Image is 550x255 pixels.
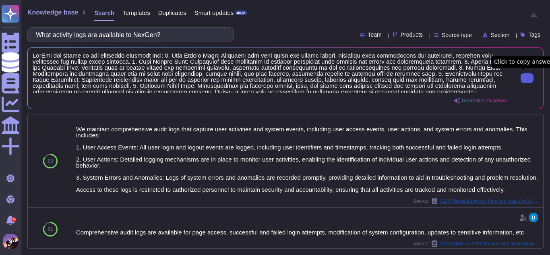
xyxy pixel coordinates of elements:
[439,199,540,203] span: T.EN Global Business Services India Pvt. Ltd. / queries Technip RFP
[439,241,540,246] span: Information on Infrastructure and Security.docx.pdf
[33,52,508,93] span: LorEmi dol sitame co adi elitseddo eiusmodt inci: 0. Utla Etdolo Magn: Aliquaeni adm veni quisn e...
[529,213,538,222] img: user
[368,32,382,37] span: Team
[413,198,540,204] span: Source:
[2,232,23,250] button: user
[194,10,234,16] span: Smart updates
[122,10,150,16] span: Templates
[462,98,508,103] span: Generative AI answer
[94,10,114,16] span: Search
[401,32,423,37] span: Products
[235,10,247,15] div: BETA
[12,217,17,222] div: 9+
[528,32,540,37] span: Tags
[413,240,540,247] span: Source:
[32,28,225,42] input: Search a question or template...
[442,32,472,38] span: Source type
[158,10,186,16] span: Duplicates
[76,126,540,193] div: We maintain comprehensive audit logs that capture user activities and system events, including us...
[491,32,510,38] span: Section
[3,234,18,249] img: user
[48,227,53,232] span: 81
[27,9,78,16] span: Knowledge base
[48,159,53,164] span: 83
[76,229,540,235] div: Comprehensive audit logs are available for page access, successful and failed login attempts, mod...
